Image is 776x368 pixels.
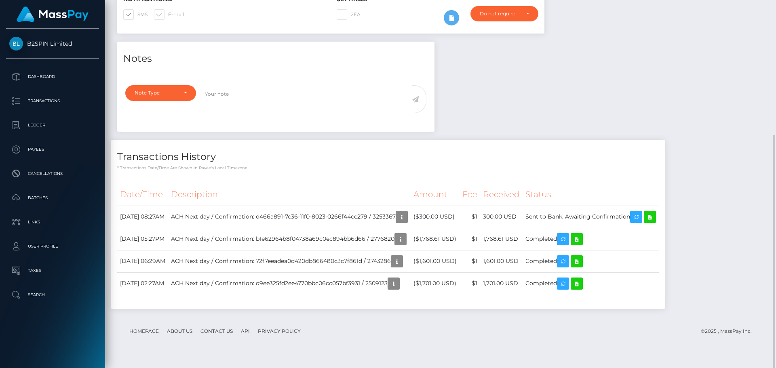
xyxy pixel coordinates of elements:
label: SMS [123,9,148,20]
a: Search [6,285,99,305]
h4: Notes [123,52,428,66]
td: [DATE] 02:27AM [117,272,168,294]
img: B2SPIN Limited [9,37,23,50]
td: Completed [523,250,659,272]
p: Dashboard [9,71,96,83]
p: Transactions [9,95,96,107]
a: Taxes [6,261,99,281]
h4: Transactions History [117,150,659,164]
a: Privacy Policy [255,325,304,337]
td: [DATE] 08:27AM [117,206,168,228]
div: Do not require [480,11,520,17]
a: About Us [164,325,196,337]
td: Completed [523,228,659,250]
label: E-mail [154,9,184,20]
td: ($1,701.00 USD) [411,272,460,294]
span: B2SPIN Limited [6,40,99,47]
td: ACH Next day / Confirmation: b1e62964b8f04738a69c0ec894bb6d66 / 2776820 [168,228,411,250]
a: Contact Us [197,325,236,337]
p: Batches [9,192,96,204]
td: 1,768.61 USD [480,228,523,250]
th: Received [480,183,523,206]
a: Batches [6,188,99,208]
p: Payees [9,143,96,156]
div: © 2025 , MassPay Inc. [701,327,758,336]
p: User Profile [9,240,96,252]
th: Fee [460,183,480,206]
a: Links [6,212,99,232]
img: MassPay Logo [17,6,89,22]
td: $1 [460,206,480,228]
th: Status [523,183,659,206]
th: Description [168,183,411,206]
td: Completed [523,272,659,294]
td: ($300.00 USD) [411,206,460,228]
td: ($1,768.61 USD) [411,228,460,250]
td: ACH Next day / Confirmation: d466a891-7c36-11f0-8023-0266f44cc279 / 3253367 [168,206,411,228]
a: Ledger [6,115,99,135]
button: Note Type [125,85,196,101]
td: ACH Next day / Confirmation: 72f7eeadea0d420db866480c3c7f861d / 2743286 [168,250,411,272]
a: API [238,325,253,337]
td: [DATE] 06:29AM [117,250,168,272]
td: 300.00 USD [480,206,523,228]
td: $1 [460,272,480,294]
a: Transactions [6,91,99,111]
a: Payees [6,139,99,160]
td: $1 [460,250,480,272]
a: User Profile [6,236,99,257]
p: Cancellations [9,168,96,180]
p: * Transactions date/time are shown in payee's local timezone [117,165,659,171]
td: $1 [460,228,480,250]
td: 1,701.00 USD [480,272,523,294]
td: ($1,601.00 USD) [411,250,460,272]
a: Homepage [126,325,162,337]
th: Date/Time [117,183,168,206]
th: Amount [411,183,460,206]
p: Links [9,216,96,228]
p: Ledger [9,119,96,131]
p: Taxes [9,265,96,277]
td: 1,601.00 USD [480,250,523,272]
td: [DATE] 05:27PM [117,228,168,250]
label: 2FA [337,9,361,20]
td: Sent to Bank, Awaiting Confirmation [523,206,659,228]
div: Note Type [135,90,177,96]
a: Dashboard [6,67,99,87]
a: Cancellations [6,164,99,184]
td: ACH Next day / Confirmation: d9ee325fd2ee4770bbc06cc057bf3931 / 2509123 [168,272,411,294]
button: Do not require [470,6,538,21]
p: Search [9,289,96,301]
